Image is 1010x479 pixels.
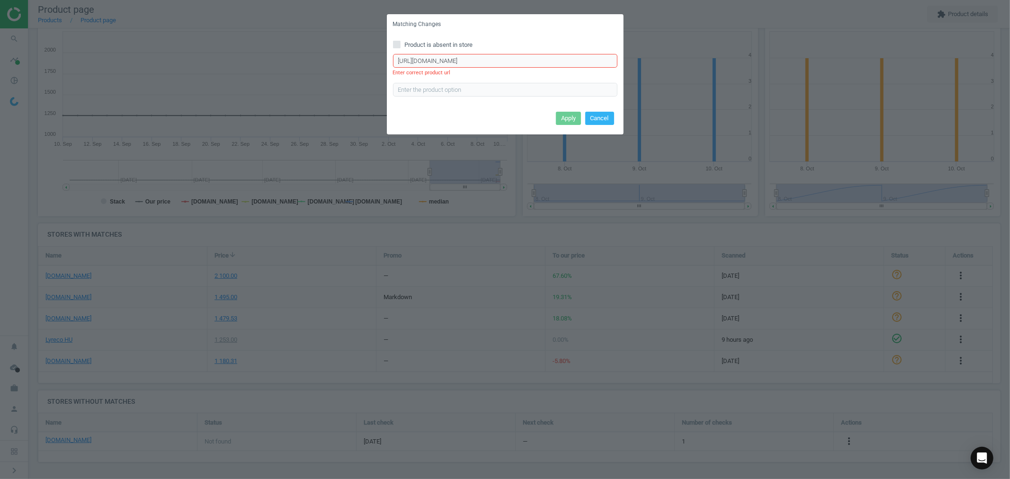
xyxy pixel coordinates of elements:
[403,41,475,49] span: Product is absent in store
[393,83,617,97] input: Enter the product option
[393,54,617,68] input: Enter correct product URL
[971,447,993,470] div: Open Intercom Messenger
[393,20,441,28] h5: Matching Changes
[393,69,617,76] div: Enter correct product url
[556,112,581,125] button: Apply
[585,112,614,125] button: Cancel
